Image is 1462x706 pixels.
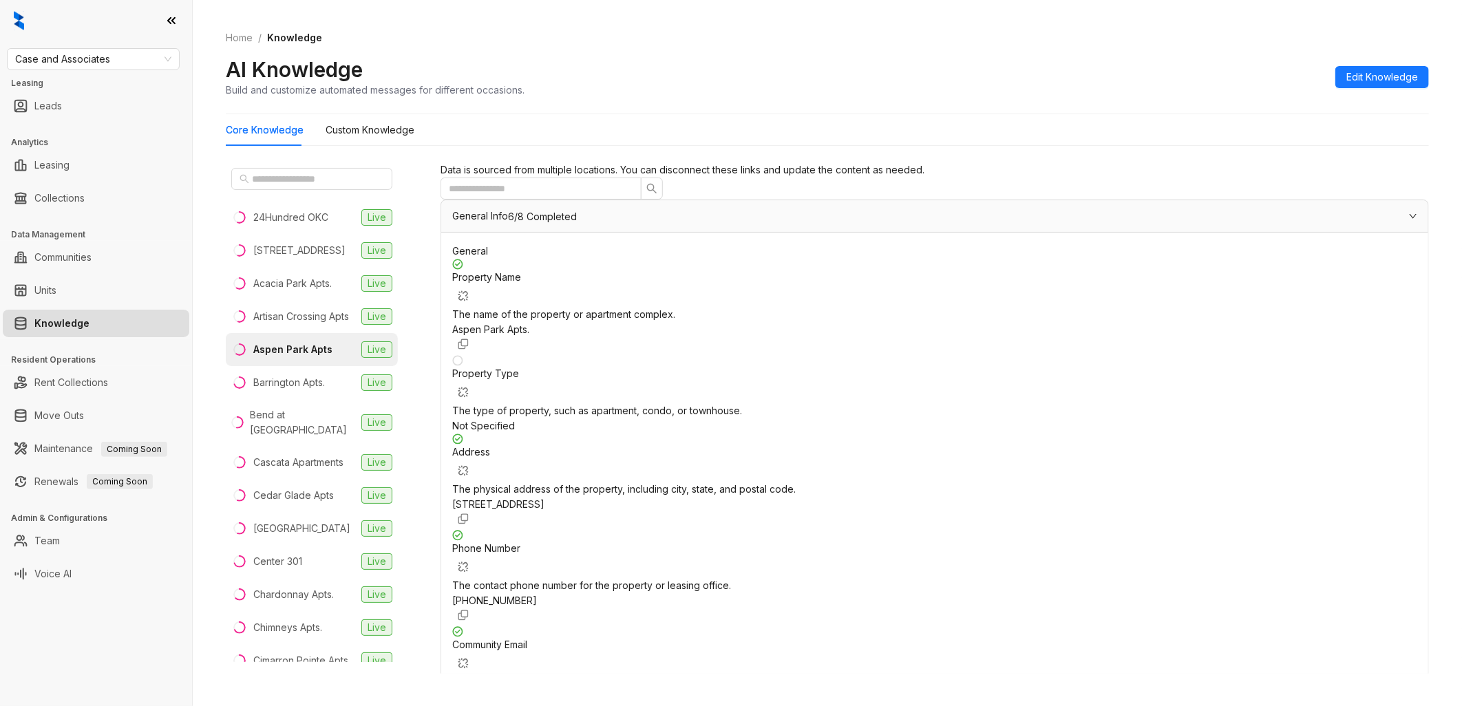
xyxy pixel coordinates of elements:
[361,520,392,537] span: Live
[361,414,392,431] span: Live
[452,210,508,222] span: General Info
[240,174,249,184] span: search
[1409,212,1417,220] span: expanded
[361,454,392,471] span: Live
[3,468,189,495] li: Renewals
[452,637,1417,674] div: Community Email
[452,366,1417,403] div: Property Type
[253,587,334,602] div: Chardonnay Apts.
[452,323,529,335] span: Aspen Park Apts.
[87,474,153,489] span: Coming Soon
[253,554,302,569] div: Center 301
[34,151,70,179] a: Leasing
[452,403,1417,418] div: The type of property, such as apartment, condo, or townhouse.
[361,619,392,636] span: Live
[3,184,189,212] li: Collections
[34,527,60,555] a: Team
[226,56,363,83] h2: AI Knowledge
[253,309,349,324] div: Artisan Crossing Apts
[267,32,322,43] span: Knowledge
[361,487,392,504] span: Live
[3,560,189,588] li: Voice AI
[452,270,1417,307] div: Property Name
[101,442,167,457] span: Coming Soon
[361,374,392,391] span: Live
[441,200,1428,232] div: General Info6/8 Completed
[361,553,392,570] span: Live
[34,244,92,271] a: Communities
[226,83,525,97] div: Build and customize automated messages for different occasions.
[1346,69,1418,85] span: Edit Knowledge
[34,560,72,588] a: Voice AI
[34,92,62,120] a: Leads
[250,407,356,438] div: Bend at [GEOGRAPHIC_DATA]
[3,527,189,555] li: Team
[452,541,1417,578] div: Phone Number
[34,277,56,304] a: Units
[253,488,334,503] div: Cedar Glade Apts
[258,30,262,45] li: /
[452,578,1417,593] div: The contact phone number for the property or leasing office.
[452,445,1417,482] div: Address
[223,30,255,45] a: Home
[11,77,192,89] h3: Leasing
[646,183,657,194] span: search
[452,245,488,257] span: General
[508,212,577,222] span: 6/8 Completed
[34,184,85,212] a: Collections
[253,455,343,470] div: Cascata Apartments
[452,418,1417,434] div: Not Specified
[34,468,153,495] a: RenewalsComing Soon
[361,586,392,603] span: Live
[11,354,192,366] h3: Resident Operations
[34,369,108,396] a: Rent Collections
[452,307,1417,322] div: The name of the property or apartment complex.
[452,595,537,606] span: [PHONE_NUMBER]
[3,151,189,179] li: Leasing
[3,277,189,304] li: Units
[3,369,189,396] li: Rent Collections
[253,521,350,536] div: [GEOGRAPHIC_DATA]
[253,210,328,225] div: 24Hundred OKC
[226,122,304,138] div: Core Knowledge
[14,11,24,30] img: logo
[361,275,392,292] span: Live
[361,652,392,669] span: Live
[11,512,192,524] h3: Admin & Configurations
[253,375,325,390] div: Barrington Apts.
[15,49,171,69] span: Case and Associates
[253,620,322,635] div: Chimneys Apts.
[441,162,1429,178] div: Data is sourced from multiple locations. You can disconnect these links and update the content as...
[34,310,89,337] a: Knowledge
[452,497,1417,512] div: [STREET_ADDRESS]
[11,136,192,149] h3: Analytics
[452,482,1417,497] div: The physical address of the property, including city, state, and postal code.
[361,341,392,358] span: Live
[3,402,189,429] li: Move Outs
[253,653,350,668] div: Cimarron Pointe Apts.
[1335,66,1429,88] button: Edit Knowledge
[3,435,189,462] li: Maintenance
[253,342,332,357] div: Aspen Park Apts
[326,122,414,138] div: Custom Knowledge
[3,310,189,337] li: Knowledge
[253,276,332,291] div: Acacia Park Apts.
[3,244,189,271] li: Communities
[11,228,192,241] h3: Data Management
[253,243,346,258] div: [STREET_ADDRESS]
[361,308,392,325] span: Live
[361,242,392,259] span: Live
[34,402,84,429] a: Move Outs
[3,92,189,120] li: Leads
[361,209,392,226] span: Live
